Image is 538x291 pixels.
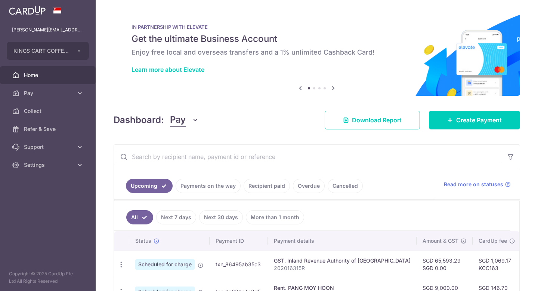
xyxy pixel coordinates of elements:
span: Download Report [352,116,402,125]
span: Refer & Save [24,125,73,133]
span: CardUp fee [479,237,507,245]
a: Upcoming [126,179,173,193]
input: Search by recipient name, payment id or reference [114,145,502,169]
img: Renovation banner [114,12,520,96]
a: Cancelled [328,179,363,193]
th: Payment details [268,231,417,251]
td: txn_86495ab35c3 [210,251,268,278]
h5: Get the ultimate Business Account [132,33,502,45]
a: Learn more about Elevate [132,66,204,73]
span: Amount & GST [423,237,458,245]
span: Collect [24,107,73,115]
span: KINGS CART COFFEE PTE. LTD. [13,47,69,55]
a: Read more on statuses [444,181,511,188]
div: GST. Inland Revenue Authority of [GEOGRAPHIC_DATA] [274,257,411,264]
img: CardUp [9,6,46,15]
span: Pay [24,89,73,97]
span: Status [135,237,151,245]
a: Next 30 days [199,210,243,224]
a: Recipient paid [244,179,290,193]
button: Pay [170,113,199,127]
a: Next 7 days [156,210,196,224]
a: More than 1 month [246,210,304,224]
th: Payment ID [210,231,268,251]
a: Payments on the way [176,179,241,193]
h6: Enjoy free local and overseas transfers and a 1% unlimited Cashback Card! [132,48,502,57]
h4: Dashboard: [114,113,164,127]
p: IN PARTNERSHIP WITH ELEVATE [132,24,502,30]
span: Support [24,143,73,151]
span: Scheduled for charge [135,259,195,270]
a: All [126,210,153,224]
p: 202016315R [274,264,411,272]
span: Pay [170,113,186,127]
a: Download Report [325,111,420,129]
span: Read more on statuses [444,181,503,188]
span: Create Payment [456,116,502,125]
span: Settings [24,161,73,169]
iframe: 打开一个小组件，您可以在其中找到更多信息 [492,269,531,287]
a: Create Payment [429,111,520,129]
a: Overdue [293,179,325,193]
td: SGD 65,593.29 SGD 0.00 [417,251,473,278]
td: SGD 1,069.17 KCC163 [473,251,521,278]
p: [PERSON_NAME][EMAIL_ADDRESS][DOMAIN_NAME] [12,26,84,34]
span: Home [24,71,73,79]
button: KINGS CART COFFEE PTE. LTD. [7,42,89,60]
